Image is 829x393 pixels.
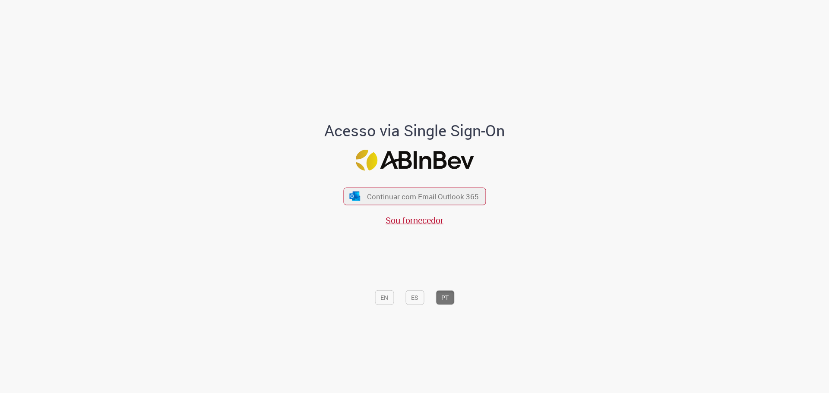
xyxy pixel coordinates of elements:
button: ícone Azure/Microsoft 360 Continuar com Email Outlook 365 [343,187,486,205]
button: EN [375,290,394,305]
a: Sou fornecedor [386,214,443,226]
span: Continuar com Email Outlook 365 [367,192,479,201]
button: PT [436,290,454,305]
h1: Acesso via Single Sign-On [295,122,535,139]
img: ícone Azure/Microsoft 360 [349,192,361,201]
img: Logo ABInBev [355,149,474,170]
button: ES [405,290,424,305]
